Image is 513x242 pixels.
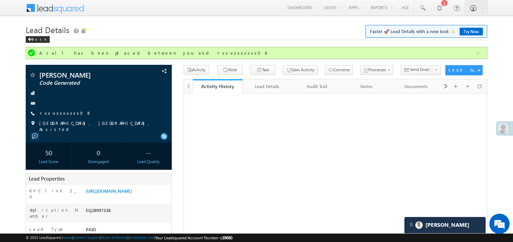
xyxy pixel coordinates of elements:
span: Lead Details [26,24,69,35]
button: Lead Actions [445,65,483,75]
img: carter-drag [409,222,414,227]
a: Contact Support [73,235,100,240]
button: Converse [325,65,353,75]
div: Lead Quality [127,159,170,165]
div: Lead Score [27,159,70,165]
div: Audit Trail [298,82,336,90]
button: Processes [360,65,393,75]
button: Task [250,65,276,75]
span: Faster 🚀 Lead Details with a new look ✨ [370,28,483,35]
div: Lead Actions [448,67,477,73]
a: Back [26,36,53,42]
a: Notes [342,79,392,93]
span: [PERSON_NAME] [39,72,130,78]
span: Carter [425,222,469,228]
div: Activity History [198,83,237,89]
a: Try Now [460,28,483,35]
div: Lead Details [248,82,286,90]
div: EQ28997338 [84,207,171,216]
div: PAID [84,226,171,236]
a: Acceptable Use [129,235,154,240]
a: Activity History [193,79,242,93]
button: Activity [184,65,209,75]
div: Back [26,36,50,43]
label: KYC link 2_0 [29,188,79,200]
a: +xx-xxxxxxxx08 [39,110,91,116]
div: carter-dragCarter[PERSON_NAME] [404,217,486,234]
span: Your Leadsquared Account Number is [155,235,232,240]
a: [URL][DOMAIN_NAME] [86,188,132,194]
span: 39660 [222,235,232,240]
div: 50 [27,146,70,159]
label: Application Number [29,207,79,219]
span: Lead Properties [29,175,65,182]
span: Code Generated [39,80,130,86]
a: Lead Details [242,79,292,93]
label: Lead Type [29,226,65,232]
div: 0 [77,146,120,159]
a: About [63,235,72,240]
div: A call has been placed between you and +xx-xxxxxxxx08 [39,50,475,56]
span: [GEOGRAPHIC_DATA], [GEOGRAPHIC_DATA], Assisted [39,120,158,132]
div: -- [127,146,170,159]
div: Disengaged [77,159,120,165]
button: Note [217,65,243,75]
a: Documents [392,79,441,93]
img: Carter [415,221,423,229]
button: Sales Activity [283,65,318,75]
div: Documents [397,82,435,90]
span: © 2025 LeadSquared | | | | | [26,235,232,241]
a: Audit Trail [292,79,342,93]
span: Send Email [410,66,429,73]
button: Send Email [401,65,433,75]
a: Terms of Service [101,235,127,240]
span: Processes [369,67,386,72]
div: Notes [347,82,386,90]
